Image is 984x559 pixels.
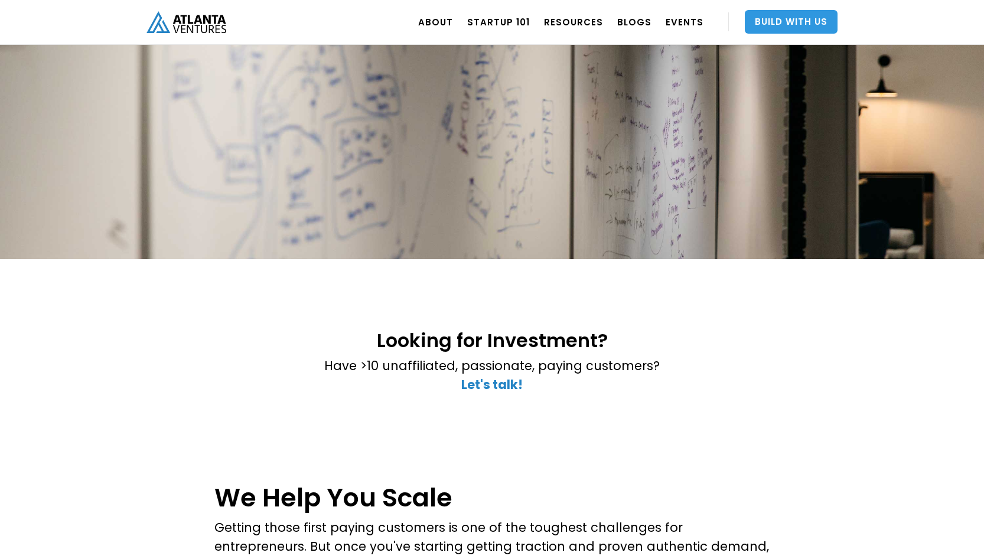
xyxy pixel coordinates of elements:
a: Let's talk! [461,376,523,393]
p: Have >10 unaffiliated, passionate, paying customers? ‍ [324,357,660,394]
a: Startup 101 [467,5,530,38]
a: ABOUT [418,5,453,38]
a: RESOURCES [544,5,603,38]
a: EVENTS [666,5,703,38]
h2: Looking for Investment? [324,330,660,351]
a: Build With Us [745,10,838,34]
h1: We Help You Scale [214,483,770,512]
a: BLOGS [617,5,651,38]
